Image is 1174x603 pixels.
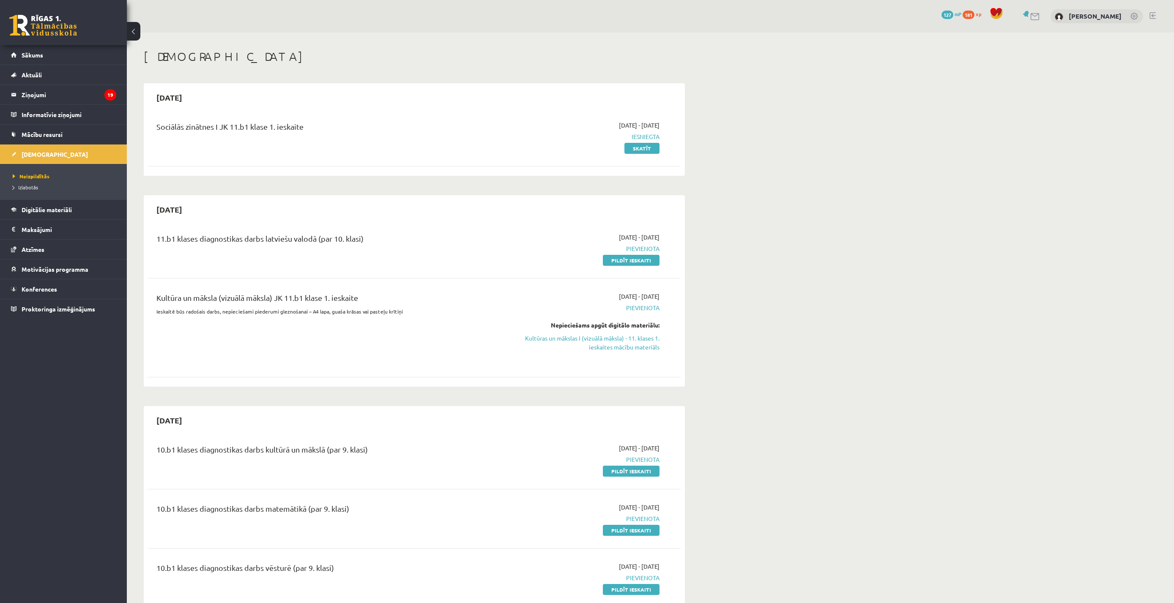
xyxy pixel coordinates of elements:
div: 10.b1 klases diagnostikas darbs matemātikā (par 9. klasi) [156,503,487,518]
a: Konferences [11,279,116,299]
a: 127 mP [941,11,961,17]
div: 11.b1 klases diagnostikas darbs latviešu valodā (par 10. klasi) [156,233,487,248]
div: 10.b1 klases diagnostikas darbs vēsturē (par 9. klasi) [156,562,487,578]
span: 181 [963,11,974,19]
span: [DATE] - [DATE] [619,444,660,453]
a: Pildīt ieskaiti [603,255,660,266]
span: [DATE] - [DATE] [619,292,660,301]
a: Mācību resursi [11,125,116,144]
span: Atzīmes [22,246,44,253]
a: Neizpildītās [13,172,118,180]
a: [DEMOGRAPHIC_DATA] [11,145,116,164]
p: Ieskaitē būs radošais darbs, nepieciešami piederumi gleznošanai – A4 lapa, guaša krāsas vai paste... [156,308,487,315]
legend: Ziņojumi [22,85,116,104]
span: [DATE] - [DATE] [619,503,660,512]
div: Sociālās zinātnes I JK 11.b1 klase 1. ieskaite [156,121,487,136]
div: Kultūra un māksla (vizuālā māksla) JK 11.b1 klase 1. ieskaite [156,292,487,308]
a: Pildīt ieskaiti [603,525,660,536]
span: mP [955,11,961,17]
a: Informatīvie ziņojumi [11,105,116,124]
div: Nepieciešams apgūt digitālo materiālu: [500,321,660,330]
span: Pievienota [500,455,660,464]
a: Atzīmes [11,240,116,259]
a: Pildīt ieskaiti [603,584,660,595]
span: Digitālie materiāli [22,206,72,213]
span: Pievienota [500,303,660,312]
span: Konferences [22,285,57,293]
h2: [DATE] [148,199,191,219]
h2: [DATE] [148,410,191,430]
a: Rīgas 1. Tālmācības vidusskola [9,15,77,36]
h2: [DATE] [148,87,191,107]
a: Motivācijas programma [11,259,116,279]
h1: [DEMOGRAPHIC_DATA] [144,49,685,64]
div: 10.b1 klases diagnostikas darbs kultūrā un mākslā (par 9. klasi) [156,444,487,459]
legend: Informatīvie ziņojumi [22,105,116,124]
span: Aktuāli [22,71,42,79]
a: [PERSON_NAME] [1069,12,1122,20]
a: Sākums [11,45,116,65]
span: Iesniegta [500,132,660,141]
a: Izlabotās [13,183,118,191]
legend: Maksājumi [22,220,116,239]
a: Kultūras un mākslas I (vizuālā māksla) - 11. klases 1. ieskaites mācību materiāls [500,334,660,352]
span: Pievienota [500,244,660,253]
a: 181 xp [963,11,985,17]
a: Proktoringa izmēģinājums [11,299,116,319]
span: Izlabotās [13,184,38,191]
img: Maksims Baltais [1055,13,1063,21]
span: 127 [941,11,953,19]
a: Maksājumi [11,220,116,239]
a: Digitālie materiāli [11,200,116,219]
a: Pildīt ieskaiti [603,466,660,477]
span: [DATE] - [DATE] [619,562,660,571]
span: [DATE] - [DATE] [619,121,660,130]
span: Mācību resursi [22,131,63,138]
span: Pievienota [500,573,660,582]
span: Pievienota [500,514,660,523]
span: [DATE] - [DATE] [619,233,660,242]
span: xp [976,11,981,17]
a: Ziņojumi19 [11,85,116,104]
span: Neizpildītās [13,173,49,180]
i: 19 [104,89,116,101]
a: Skatīt [624,143,660,154]
span: [DEMOGRAPHIC_DATA] [22,150,88,158]
span: Proktoringa izmēģinājums [22,305,95,313]
span: Sākums [22,51,43,59]
a: Aktuāli [11,65,116,85]
span: Motivācijas programma [22,265,88,273]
